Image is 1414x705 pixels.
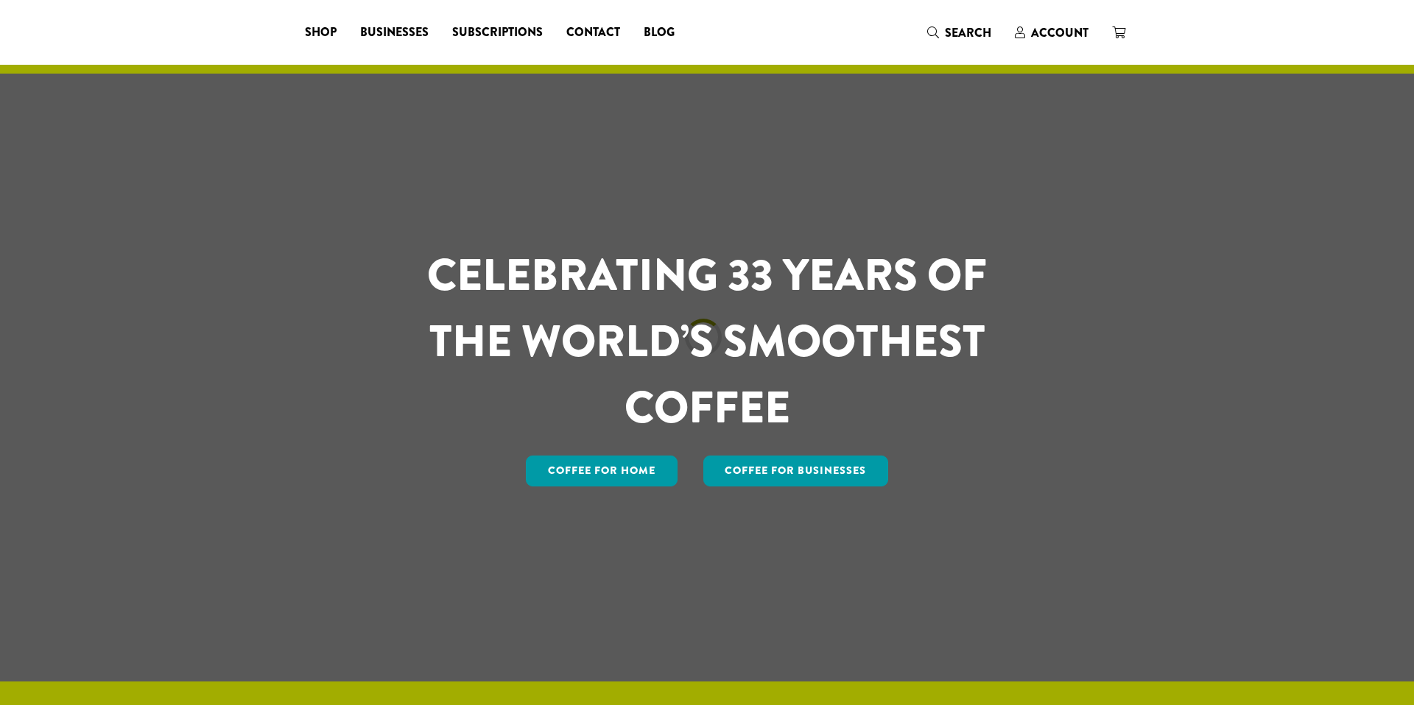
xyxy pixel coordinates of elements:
span: Search [945,24,991,41]
span: Account [1031,24,1088,41]
a: Coffee For Businesses [703,456,889,486]
span: Subscriptions [452,24,543,42]
a: Contact [555,21,632,44]
span: Businesses [360,24,429,42]
span: Contact [566,24,620,42]
a: Coffee for Home [526,456,678,486]
a: Shop [293,21,348,44]
span: Shop [305,24,337,42]
a: Subscriptions [440,21,555,44]
a: Businesses [348,21,440,44]
h1: CELEBRATING 33 YEARS OF THE WORLD’S SMOOTHEST COFFEE [384,242,1030,441]
a: Search [915,21,1003,45]
span: Blog [644,24,675,42]
a: Blog [632,21,686,44]
a: Account [1003,21,1100,45]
